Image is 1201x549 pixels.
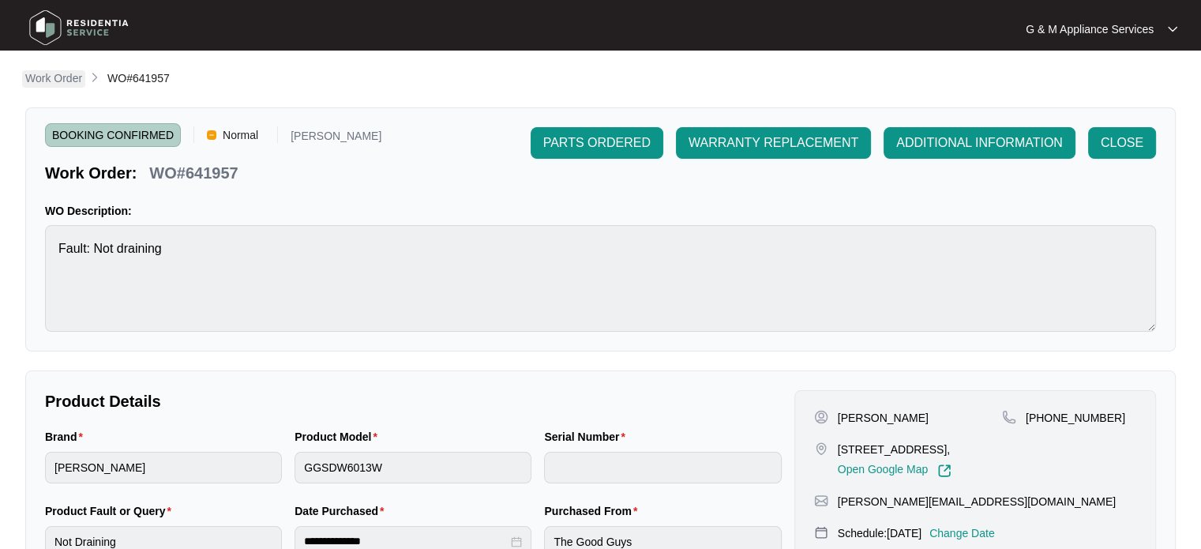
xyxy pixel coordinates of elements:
[814,442,828,456] img: map-pin
[45,503,178,519] label: Product Fault or Query
[45,225,1156,332] textarea: Fault: Not draining
[291,130,381,147] p: [PERSON_NAME]
[814,525,828,540] img: map-pin
[929,525,995,541] p: Change Date
[107,72,170,85] span: WO#641957
[1168,25,1177,33] img: dropdown arrow
[838,464,951,478] a: Open Google Map
[884,127,1075,159] button: ADDITIONAL INFORMATION
[45,162,137,184] p: Work Order:
[45,390,782,412] p: Product Details
[295,452,531,483] input: Product Model
[1026,21,1154,37] p: G & M Appliance Services
[814,410,828,424] img: user-pin
[207,130,216,140] img: Vercel Logo
[543,133,651,152] span: PARTS ORDERED
[937,464,951,478] img: Link-External
[544,503,644,519] label: Purchased From
[896,133,1063,152] span: ADDITIONAL INFORMATION
[45,203,1156,219] p: WO Description:
[295,503,390,519] label: Date Purchased
[22,70,85,88] a: Work Order
[295,429,384,445] label: Product Model
[814,494,828,508] img: map-pin
[838,442,951,457] p: [STREET_ADDRESS],
[45,123,181,147] span: BOOKING CONFIRMED
[45,452,282,483] input: Brand
[1101,133,1143,152] span: CLOSE
[216,123,265,147] span: Normal
[838,525,921,541] p: Schedule: [DATE]
[1002,410,1016,424] img: map-pin
[838,410,929,426] p: [PERSON_NAME]
[88,71,101,84] img: chevron-right
[24,4,134,51] img: residentia service logo
[1026,410,1125,426] p: [PHONE_NUMBER]
[25,70,82,86] p: Work Order
[544,429,631,445] label: Serial Number
[45,429,89,445] label: Brand
[1088,127,1156,159] button: CLOSE
[676,127,871,159] button: WARRANTY REPLACEMENT
[531,127,663,159] button: PARTS ORDERED
[149,162,238,184] p: WO#641957
[689,133,858,152] span: WARRANTY REPLACEMENT
[544,452,781,483] input: Serial Number
[838,494,1116,510] p: [PERSON_NAME][EMAIL_ADDRESS][DOMAIN_NAME]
